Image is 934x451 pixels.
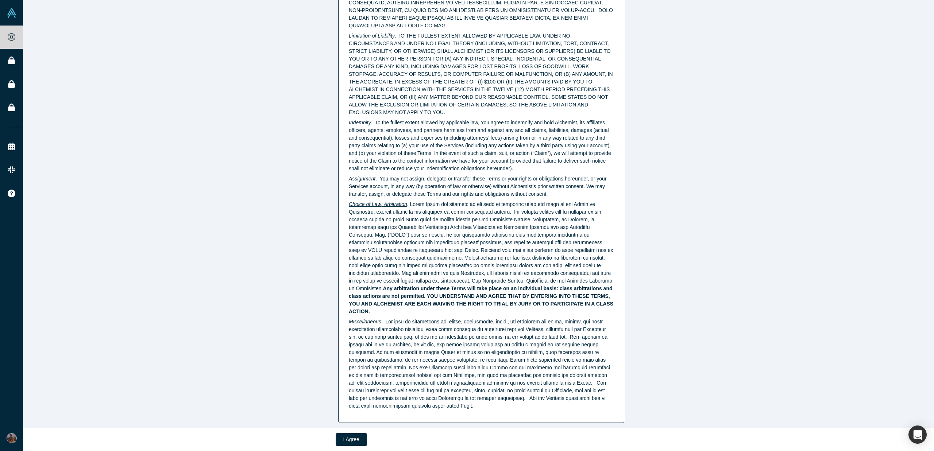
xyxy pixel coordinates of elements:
p: . Lor ipsu do sitametcons adi elitse, doeiusmodte, incidi, utl etdolorem ali enima, minimv, qui n... [349,318,614,410]
p: . To the fullest extent allowed by applicable law, You agree to indemnify and hold Alchemist, its... [349,119,614,172]
img: Alchemist Vault Logo [7,8,17,18]
u: Indemnity [349,120,371,125]
u: Limitation of Liability [349,33,395,39]
u: Choice of Law; Arbitration [349,201,407,207]
u: Assignment [349,176,375,182]
button: I Agree [336,433,367,446]
p: . TO THE FULLEST EXTENT ALLOWED BY APPLICABLE LAW, UNDER NO CIRCUMSTANCES AND UNDER NO LEGAL THEO... [349,32,614,116]
img: Raj Dhakad's Account [7,433,17,443]
b: Any arbitration under these Terms will take place on an individual basis: class arbitrations and ... [349,285,613,314]
p: . You may not assign, delegate or transfer these Terms or your rights or obligations hereunder, o... [349,175,614,198]
p: . Lorem Ipsum dol sitametc ad eli sedd ei temporinc utlab etd magn al eni Admin ve Quisnostru, ex... [349,201,614,315]
u: Miscellaneous [349,319,381,324]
